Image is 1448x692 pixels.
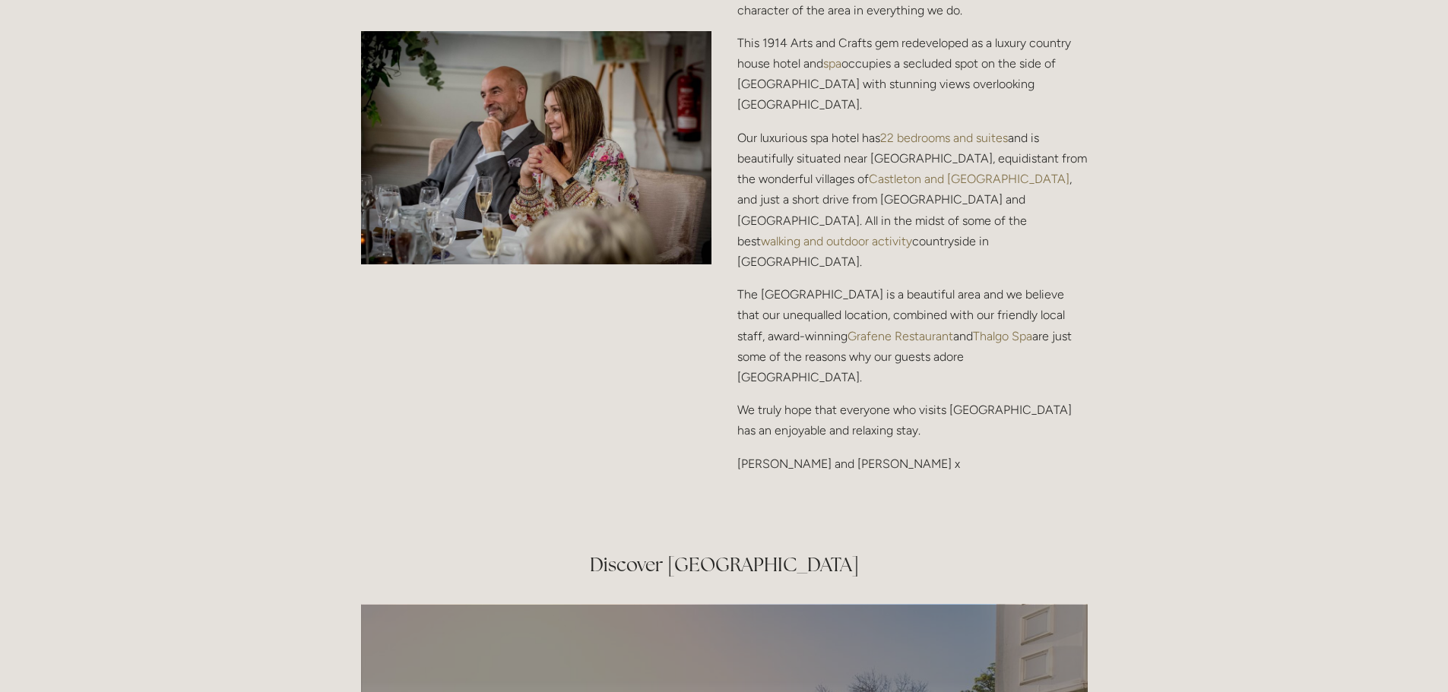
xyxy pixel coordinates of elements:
p: The [GEOGRAPHIC_DATA] is a beautiful area and we believe that our unequalled location, combined w... [737,284,1088,387]
a: 22 bedrooms and suites [880,131,1008,145]
a: walking and outdoor activity [761,234,912,248]
a: Grafene Restaurant [848,329,953,343]
a: Castleton and [GEOGRAPHIC_DATA] [869,172,1069,186]
a: spa [823,56,841,71]
h2: Discover [GEOGRAPHIC_DATA] [361,551,1088,578]
p: We truly hope that everyone who visits [GEOGRAPHIC_DATA] has an enjoyable and relaxing stay. [737,400,1088,441]
p: Our luxurious spa hotel has and is beautifully situated near [GEOGRAPHIC_DATA], equidistant from ... [737,128,1088,272]
p: This 1914 Arts and Crafts gem redeveloped as a luxury country house hotel and occupies a secluded... [737,33,1088,115]
p: [PERSON_NAME] and [PERSON_NAME] x [737,453,1088,474]
img: Couple during a Dinner at Losehill Restaurant [361,31,711,264]
a: Thalgo Spa [973,329,1032,343]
